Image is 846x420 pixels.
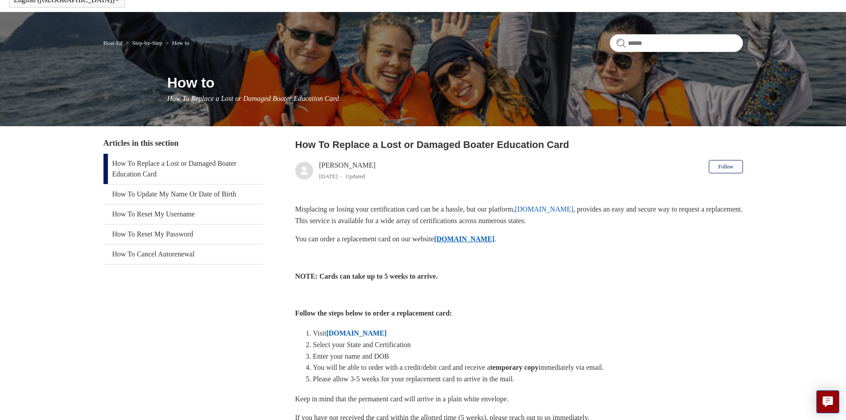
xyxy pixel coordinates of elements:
[709,160,743,173] button: Follow Article
[103,154,263,184] a: How To Replace a Lost or Damaged Boater Education Card
[313,352,389,360] span: Enter your name and DOB
[172,40,189,46] a: How to
[295,395,509,403] span: Keep in mind that the permanent card will arrive in a plain white envelope.
[295,235,434,243] span: You can order a replacement card on our website
[295,272,438,280] strong: NOTE: Cards can take up to 5 weeks to arrive.
[295,309,452,317] strong: Follow the steps below to order a replacement card:
[167,95,339,102] span: How To Replace a Lost or Damaged Boater Education Card
[326,329,387,337] a: [DOMAIN_NAME]
[313,375,515,383] span: Please allow 3-5 weeks for your replacement card to arrive in the mail.
[313,341,411,348] span: Select your State and Certification
[103,40,124,46] li: Boat-Ed
[295,204,743,226] p: Misplacing or losing your certification card can be a hassle, but our platform, , provides an eas...
[164,40,189,46] li: How to
[319,160,376,181] div: [PERSON_NAME]
[295,137,743,152] h2: How To Replace a Lost or Damaged Boater Education Card
[124,40,164,46] li: Step-by-Step
[103,204,263,224] a: How To Reset My Username
[103,184,263,204] a: How To Update My Name Or Date of Birth
[490,364,539,371] strong: temporary copy
[103,224,263,244] a: How To Reset My Password
[313,364,604,371] span: You will be able to order with a credit/debit card and receive a immediately via email.
[346,173,365,180] li: Updated
[610,34,743,52] input: Search
[103,244,263,264] a: How To Cancel Autorenewal
[515,205,573,213] a: [DOMAIN_NAME]
[434,235,494,243] a: [DOMAIN_NAME]
[167,72,743,93] h1: How to
[103,40,123,46] a: Boat-Ed
[313,329,326,337] span: Visit
[816,390,839,413] button: Live chat
[319,173,338,180] time: 04/08/2025, 12:48
[132,40,163,46] a: Step-by-Step
[103,139,179,148] span: Articles in this section
[494,235,496,243] span: .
